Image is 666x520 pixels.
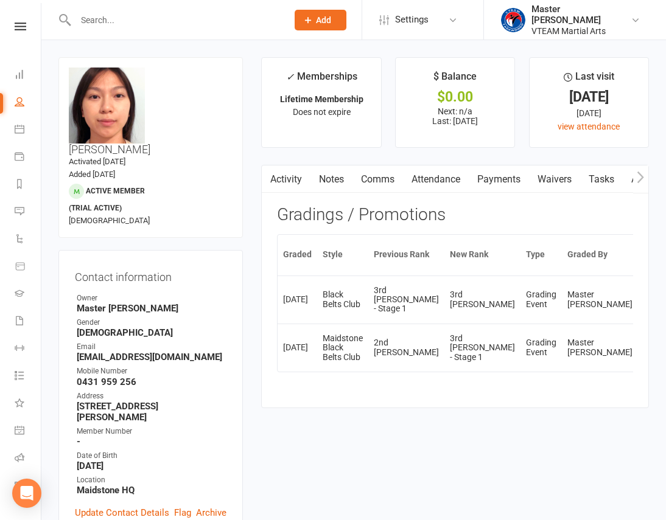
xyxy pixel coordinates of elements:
h3: Contact information [75,266,226,283]
span: Add [316,15,331,25]
span: Settings [395,6,429,33]
div: Owner [77,293,226,304]
div: $ Balance [433,69,477,91]
strong: Lifetime Membership [280,94,363,104]
a: Product Sales [15,254,42,281]
a: view attendance [558,122,620,131]
a: Reports [15,172,42,199]
h3: [PERSON_NAME] [69,68,233,156]
div: [DATE] [541,91,637,103]
strong: 0431 959 256 [77,376,226,387]
div: $0.00 [407,91,503,103]
div: Open Intercom Messenger [12,479,41,508]
a: Attendance [403,165,469,193]
a: What's New [15,390,42,418]
div: Gender [77,317,226,328]
strong: Master [PERSON_NAME] [77,303,226,314]
th: Previous Rank [368,235,444,276]
input: Search... [72,12,279,29]
a: Calendar [15,117,42,144]
div: Master [PERSON_NAME] [531,4,631,26]
th: Graded By [562,235,638,276]
div: VTEAM Martial Arts [531,26,631,36]
th: Graded [278,235,317,276]
img: thumb_image1628552580.png [501,8,525,32]
h3: Gradings / Promotions [277,206,633,224]
a: Flag [174,505,191,520]
td: 3rd [PERSON_NAME] - Stage 1 [444,324,521,372]
div: Location [77,474,226,486]
td: Master [PERSON_NAME] [562,324,638,372]
td: 3rd [PERSON_NAME] - Stage 1 [368,276,444,324]
div: [DATE] [541,106,637,120]
strong: [STREET_ADDRESS][PERSON_NAME] [77,401,226,423]
div: Last visit [564,69,614,91]
strong: [EMAIL_ADDRESS][DOMAIN_NAME] [77,352,226,362]
a: Archive [196,505,226,520]
td: Maidstone Black Belts Club [317,324,368,372]
strong: [DATE] [77,460,226,471]
td: Master [PERSON_NAME] [562,276,638,324]
td: [DATE] [278,324,317,372]
strong: [DEMOGRAPHIC_DATA] [77,327,226,338]
a: Comms [352,165,403,193]
i: ✓ [286,71,294,83]
a: Tasks [580,165,623,193]
div: Address [77,390,226,402]
a: Activity [262,165,310,193]
span: Active member (trial active) [69,187,145,212]
strong: Maidstone HQ [77,485,226,496]
td: 2nd [PERSON_NAME] [368,324,444,372]
span: Does not expire [293,107,351,117]
td: [DATE] [278,276,317,324]
div: Member Number [77,426,226,437]
span: [DEMOGRAPHIC_DATA] [69,216,150,225]
td: Black Belts Club [317,276,368,324]
td: Grading Event [521,324,562,372]
a: Update Contact Details [75,505,169,520]
a: Payments [469,165,529,193]
button: Add [295,10,346,30]
a: Waivers [529,165,580,193]
div: Email [77,341,226,353]
a: Notes [310,165,352,193]
img: image1709509443.png [69,68,145,144]
a: General attendance kiosk mode [15,418,42,445]
a: Dashboard [15,62,42,89]
div: Memberships [286,69,357,91]
td: Grading Event [521,276,562,324]
a: People [15,89,42,117]
td: 3rd [PERSON_NAME] [444,276,521,324]
th: Type [521,235,562,276]
time: Activated [DATE] [69,157,125,166]
strong: - [77,436,226,447]
th: New Rank [444,235,521,276]
a: Class kiosk mode [15,473,42,500]
time: Added [DATE] [69,170,115,179]
div: Mobile Number [77,366,226,377]
th: Style [317,235,368,276]
p: Next: n/a Last: [DATE] [407,106,503,126]
div: Date of Birth [77,450,226,462]
a: Roll call kiosk mode [15,445,42,473]
a: Payments [15,144,42,172]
